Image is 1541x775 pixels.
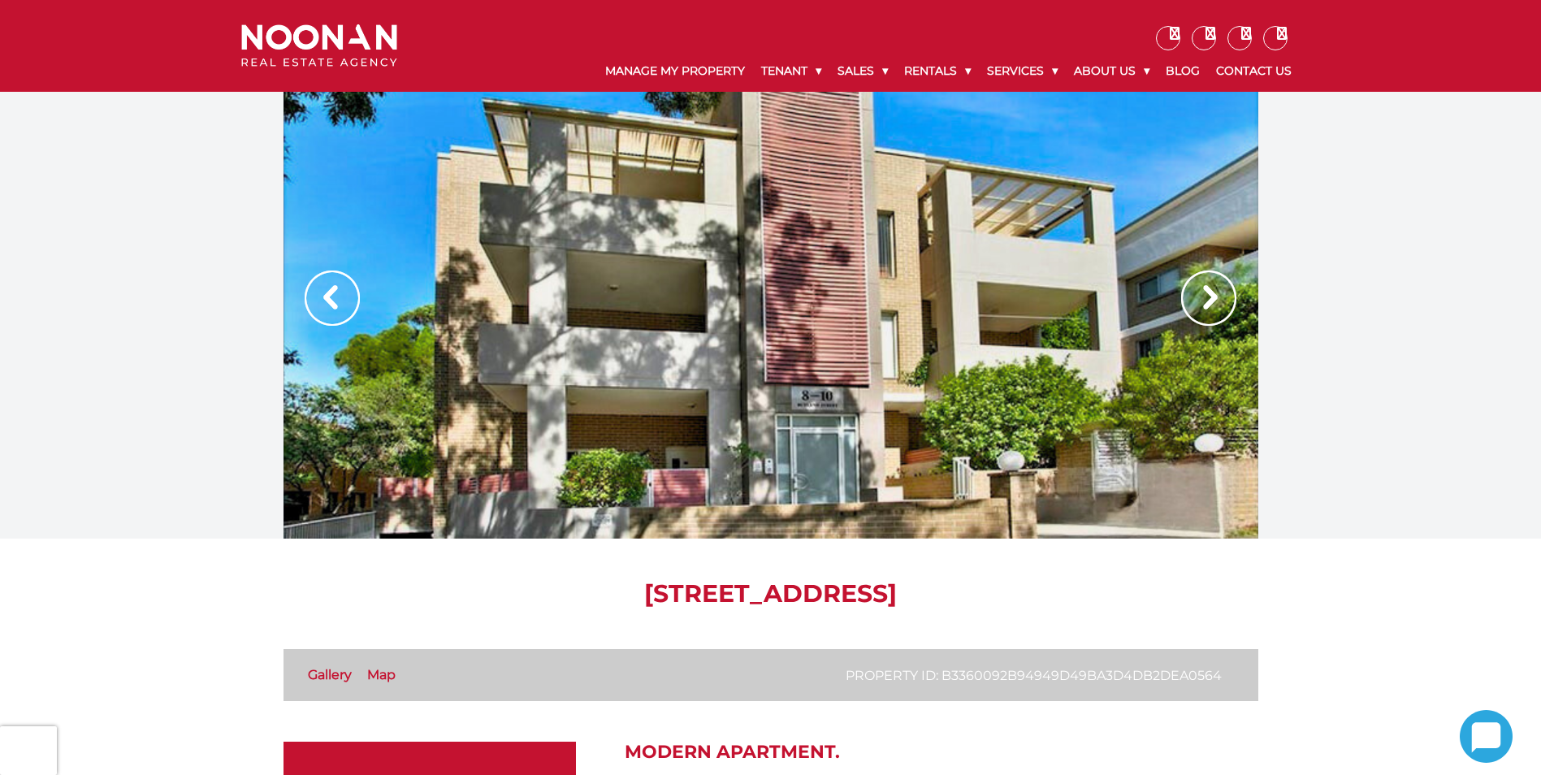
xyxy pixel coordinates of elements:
img: Noonan Real Estate Agency [241,24,397,67]
a: Manage My Property [597,50,753,92]
a: Rentals [896,50,979,92]
p: Property ID: b3360092b94949d49ba3d4db2dea0564 [846,665,1222,686]
img: Arrow slider [1181,271,1236,326]
a: Map [367,667,396,682]
a: Gallery [308,667,352,682]
a: Tenant [753,50,829,92]
a: Sales [829,50,896,92]
a: Contact Us [1208,50,1300,92]
a: Blog [1158,50,1208,92]
h1: [STREET_ADDRESS] [284,579,1258,608]
a: Services [979,50,1066,92]
img: Arrow slider [305,271,360,326]
h2: Modern Apartment. [625,742,1258,763]
a: About Us [1066,50,1158,92]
